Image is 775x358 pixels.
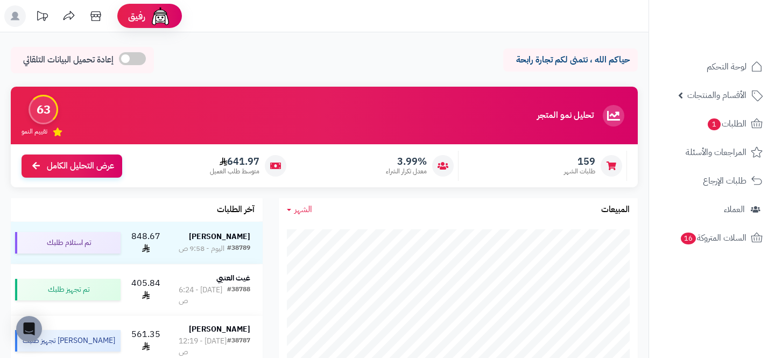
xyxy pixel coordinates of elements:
p: حياكم الله ، نتمنى لكم تجارة رابحة [511,54,630,66]
td: 405.84 [125,264,166,315]
div: [DATE] - 12:19 ص [179,336,227,357]
span: الطلبات [707,116,746,131]
img: ai-face.png [150,5,171,27]
span: رفيق [128,10,145,23]
div: اليوم - 9:58 ص [179,243,224,254]
div: [PERSON_NAME] تجهيز طلبك [15,330,121,352]
span: طلبات الشهر [564,167,595,176]
span: 1 [708,118,721,130]
td: 848.67 [125,222,166,264]
span: تقييم النمو [22,127,47,136]
h3: المبيعات [601,205,630,215]
span: إعادة تحميل البيانات التلقائي [23,54,114,66]
h3: تحليل نمو المتجر [537,111,594,121]
span: الشهر [294,203,312,216]
strong: [PERSON_NAME] [189,231,250,242]
span: العملاء [724,202,745,217]
a: تحديثات المنصة [29,5,55,30]
span: المراجعات والأسئلة [686,145,746,160]
a: السلات المتروكة16 [656,225,769,251]
span: 641.97 [210,156,259,167]
a: العملاء [656,196,769,222]
a: لوحة التحكم [656,54,769,80]
a: المراجعات والأسئلة [656,139,769,165]
a: الشهر [287,203,312,216]
a: الطلبات1 [656,111,769,137]
div: تم تجهيز طلبك [15,279,121,300]
div: #38787 [227,336,250,357]
span: لوحة التحكم [707,59,746,74]
strong: [PERSON_NAME] [189,324,250,335]
span: السلات المتروكة [680,230,746,245]
h3: آخر الطلبات [217,205,255,215]
a: عرض التحليل الكامل [22,155,122,178]
div: #38789 [227,243,250,254]
div: Open Intercom Messenger [16,316,42,342]
a: طلبات الإرجاع [656,168,769,194]
span: 159 [564,156,595,167]
span: 3.99% [386,156,427,167]
strong: غيث العتيي [216,272,250,284]
span: 16 [681,233,696,244]
span: الأقسام والمنتجات [687,88,746,103]
span: متوسط طلب العميل [210,167,259,176]
span: معدل تكرار الشراء [386,167,427,176]
div: تم استلام طلبك [15,232,121,254]
span: طلبات الإرجاع [703,173,746,188]
span: عرض التحليل الكامل [47,160,114,172]
div: #38788 [227,285,250,306]
div: [DATE] - 6:24 ص [179,285,227,306]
